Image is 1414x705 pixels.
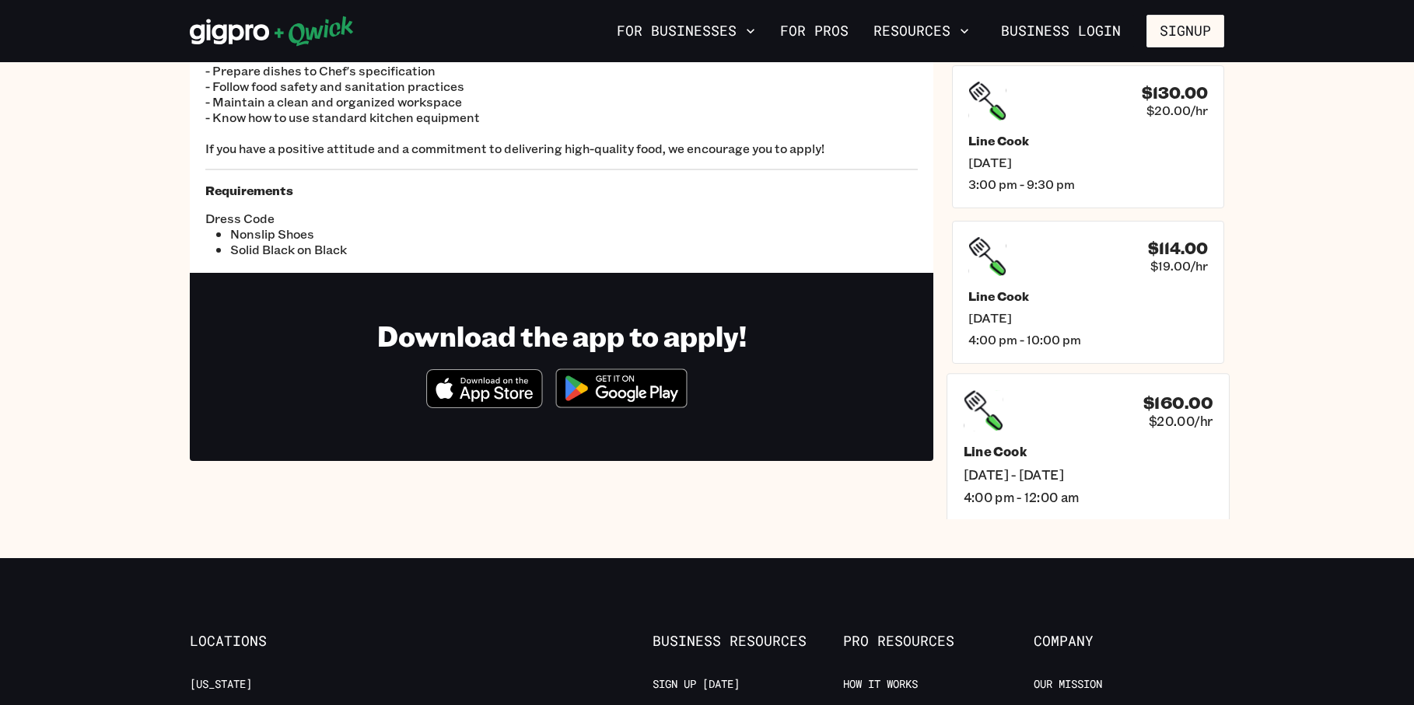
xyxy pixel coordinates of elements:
[843,633,1034,650] span: Pro Resources
[1149,412,1213,428] span: $20.00/hr
[190,677,252,692] a: [US_STATE]
[964,466,1213,482] span: [DATE] - [DATE]
[230,242,562,257] li: Solid Black on Black
[968,133,1208,148] h5: Line Cook
[843,677,918,692] a: How it Works
[205,211,562,226] span: Dress Code
[968,332,1208,347] span: 4:00 pm - 10:00 pm
[774,18,855,44] a: For Pros
[205,183,918,198] h5: Requirements
[190,633,380,650] span: Locations
[952,221,1224,364] a: $114.00$19.00/hrLine Cook[DATE]4:00 pm - 10:00 pm
[964,443,1213,459] h5: Line Cook
[988,15,1134,47] a: Business Login
[546,359,697,417] img: Get it on Google Play
[230,226,562,242] li: Nonslip Shoes
[653,633,843,650] span: Business Resources
[1146,15,1224,47] button: Signup
[1142,83,1208,103] h4: $130.00
[947,373,1230,522] a: $160.00$20.00/hrLine Cook[DATE] - [DATE]4:00 pm - 12:00 am
[1034,633,1224,650] span: Company
[968,310,1208,326] span: [DATE]
[377,318,747,353] h1: Download the app to apply!
[1150,258,1208,274] span: $19.00/hr
[1146,103,1208,118] span: $20.00/hr
[205,16,918,156] p: We're looking for an amazing Line Cook to help support our team. The ideal candidate will: - Open...
[653,677,740,692] a: Sign up [DATE]
[968,155,1208,170] span: [DATE]
[964,489,1213,505] span: 4:00 pm - 12:00 am
[968,288,1208,304] h5: Line Cook
[426,395,543,411] a: Download on the App Store
[952,65,1224,208] a: $130.00$20.00/hrLine Cook[DATE]3:00 pm - 9:30 pm
[611,18,761,44] button: For Businesses
[968,176,1208,192] span: 3:00 pm - 9:30 pm
[867,18,975,44] button: Resources
[1143,392,1213,412] h4: $160.00
[1148,239,1208,258] h4: $114.00
[1034,677,1102,692] a: Our Mission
